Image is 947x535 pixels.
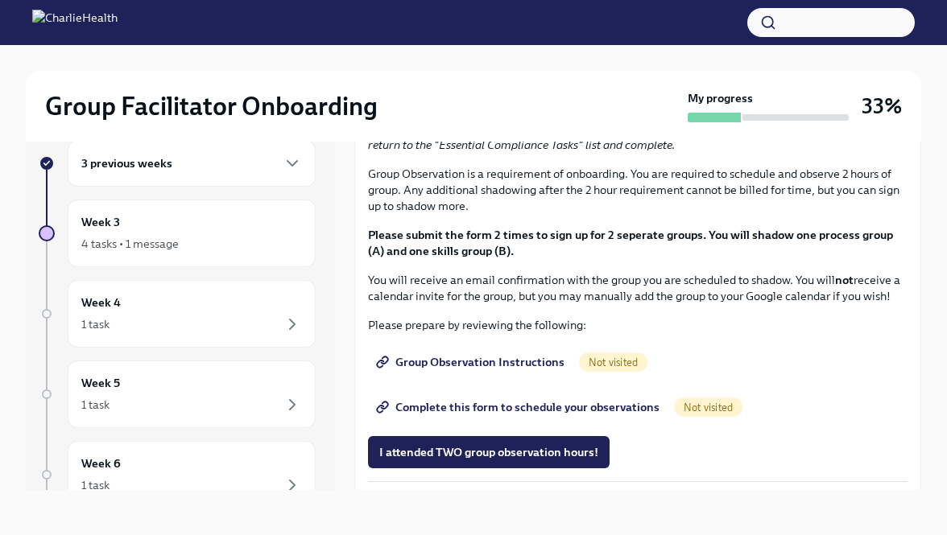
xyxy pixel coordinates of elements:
span: Complete this form to schedule your observations [379,399,660,415]
a: Group Observation Instructions [368,346,576,378]
div: 3 previous weeks [68,140,316,187]
h6: Week 5 [81,374,120,392]
div: 4 tasks • 1 message [81,236,179,252]
strong: Please submit the form 2 times to sign up for 2 seperate groups. You will shadow one process grou... [368,228,893,258]
h2: Group Facilitator Onboarding [45,90,378,122]
strong: not [835,273,854,287]
h3: 33% [862,92,902,121]
a: Week 61 task [39,441,316,508]
strong: My progress [688,90,753,106]
button: I attended TWO group observation hours! [368,436,610,468]
img: CharlieHealth [32,10,118,35]
a: Week 41 task [39,280,316,348]
div: 1 task [81,477,110,493]
h6: Week 3 [81,213,120,231]
div: 1 task [81,316,110,332]
a: Complete this form to schedule your observations [368,391,671,423]
p: Group Observation is a requirement of onboarding. You are required to schedule and observe 2 hour... [368,166,908,214]
span: I attended TWO group observation hours! [379,444,598,460]
h6: Week 6 [81,455,121,472]
h6: 3 previous weeks [81,154,172,172]
h6: Week 4 [81,294,121,311]
span: Not visited [579,356,647,368]
p: Please prepare by reviewing the following: [368,317,908,333]
p: You will receive an email confirmation with the group you are scheduled to shadow. You will recei... [368,272,908,304]
a: Week 34 tasks • 1 message [39,200,316,267]
div: 1 task [81,397,110,413]
a: Week 51 task [39,360,316,428]
span: Group Observation Instructions [379,354,564,370]
span: Not visited [674,401,742,414]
